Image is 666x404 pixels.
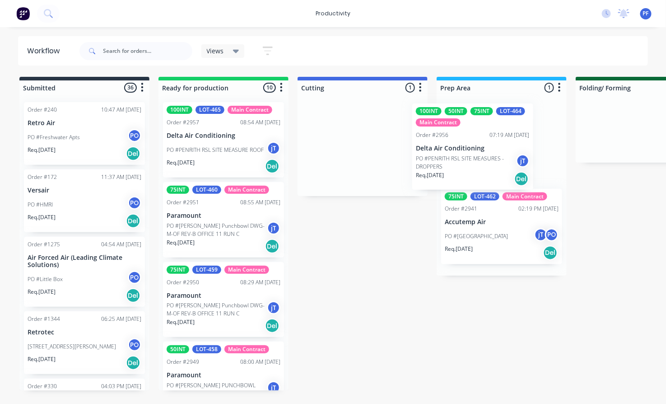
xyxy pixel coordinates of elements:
span: Views [207,46,224,56]
div: Workflow [27,46,64,56]
img: Factory [16,7,30,20]
div: productivity [311,7,355,20]
span: PF [643,9,649,18]
input: Search for orders... [103,42,192,60]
